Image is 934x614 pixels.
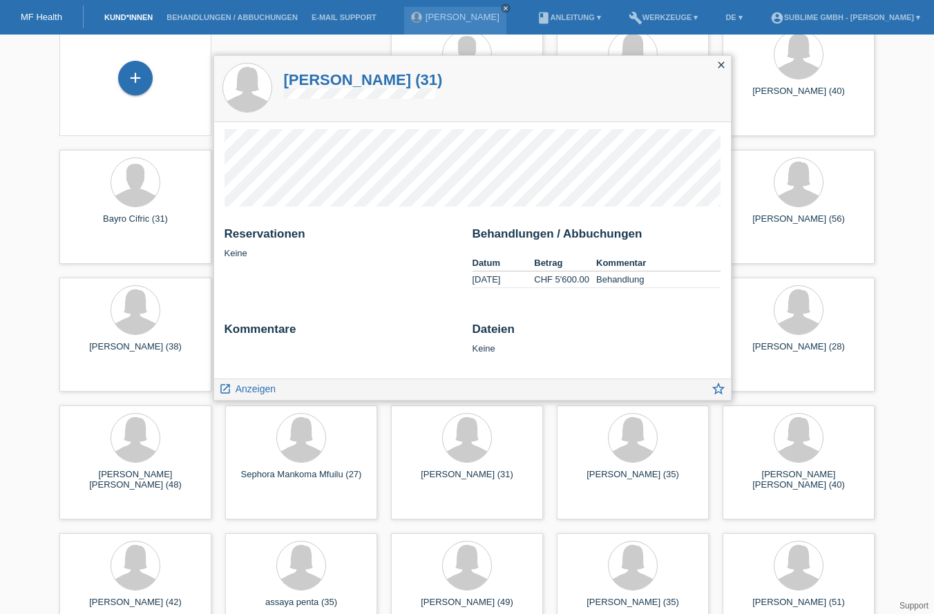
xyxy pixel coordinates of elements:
span: Anzeigen [236,383,276,394]
div: [PERSON_NAME] (31) [402,469,532,491]
a: MF Health [21,12,62,22]
a: Behandlungen / Abbuchungen [160,13,305,21]
i: star_border [711,381,726,396]
i: build [629,11,642,25]
div: Sephora Mankoma Mfuilu (27) [236,469,366,491]
div: Bayro Cifric (31) [70,213,200,236]
a: launch Anzeigen [219,379,276,396]
h2: Behandlungen / Abbuchungen [473,227,721,248]
a: star_border [711,383,726,400]
td: Behandlung [596,271,721,288]
i: account_circle [770,11,784,25]
div: [PERSON_NAME] (38) [70,341,200,363]
i: close [716,59,727,70]
div: [PERSON_NAME] (56) [734,213,864,236]
div: Keine [225,227,462,258]
a: buildWerkzeuge ▾ [622,13,705,21]
th: Datum [473,255,535,271]
th: Kommentar [596,255,721,271]
a: Kund*innen [97,13,160,21]
div: Keine [473,323,721,354]
a: [PERSON_NAME] [426,12,499,22]
i: book [537,11,551,25]
div: [PERSON_NAME] (28) [734,341,864,363]
h2: Kommentare [225,323,462,343]
a: Support [899,601,928,611]
i: launch [219,383,231,395]
a: account_circleSublime GmbH - [PERSON_NAME] ▾ [763,13,927,21]
td: [DATE] [473,271,535,288]
i: close [502,5,509,12]
div: [PERSON_NAME] (35) [568,469,698,491]
a: [PERSON_NAME] (31) [284,71,443,88]
div: [PERSON_NAME] (40) [734,86,864,108]
th: Betrag [534,255,596,271]
h2: Reservationen [225,227,462,248]
a: close [501,3,511,13]
div: Kund*in hinzufügen [119,66,152,90]
a: E-Mail Support [305,13,383,21]
div: [PERSON_NAME] [PERSON_NAME] (40) [734,469,864,491]
td: CHF 5'600.00 [534,271,596,288]
h2: Dateien [473,323,721,343]
div: [PERSON_NAME] [PERSON_NAME] (48) [70,469,200,491]
a: DE ▾ [718,13,749,21]
a: bookAnleitung ▾ [530,13,608,21]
